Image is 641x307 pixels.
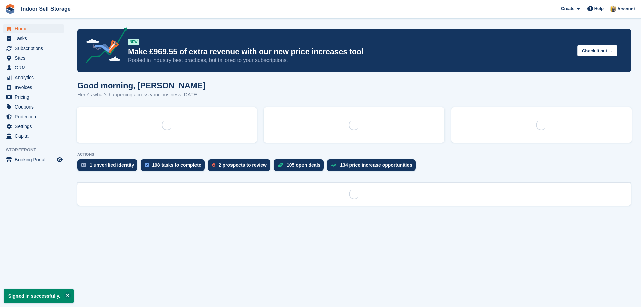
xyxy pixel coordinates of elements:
a: 198 tasks to complete [141,159,208,174]
img: price_increase_opportunities-93ffe204e8149a01c8c9dc8f82e8f89637d9d84a8eef4429ea346261dce0b2c0.svg [331,164,336,167]
img: deal-1b604bf984904fb50ccaf53a9ad4b4a5d6e5aea283cecdc64d6e3604feb123c2.svg [278,163,283,167]
a: menu [3,122,64,131]
img: Jo Moon [610,5,616,12]
p: Make £969.55 of extra revenue with our new price increases tool [128,47,572,57]
h1: Good morning, [PERSON_NAME] [77,81,205,90]
span: Storefront [6,147,67,153]
a: menu [3,43,64,53]
p: Rooted in industry best practices, but tailored to your subscriptions. [128,57,572,64]
a: menu [3,92,64,102]
div: 1 unverified identity [90,162,134,168]
span: Invoices [15,83,55,92]
a: 1 unverified identity [77,159,141,174]
span: Coupons [15,102,55,112]
img: stora-icon-8386f47178a22dfd0bd8f6a31ec36ba5ce8667c1dd55bd0f319d3a0aa187defe.svg [5,4,15,14]
span: CRM [15,63,55,72]
a: 2 prospects to review [208,159,274,174]
span: Sites [15,53,55,63]
img: verify_identity-adf6edd0f0f0b5bbfe63781bf79b02c33cf7c696d77639b501bdc392416b5a36.svg [81,163,86,167]
a: Indoor Self Storage [18,3,73,14]
button: Check it out → [577,45,617,56]
a: menu [3,73,64,82]
span: Help [594,5,604,12]
p: Here's what's happening across your business [DATE] [77,91,205,99]
span: Home [15,24,55,33]
img: prospect-51fa495bee0391a8d652442698ab0144808aea92771e9ea1ae160a38d050c398.svg [212,163,215,167]
a: menu [3,63,64,72]
a: menu [3,34,64,43]
div: 198 tasks to complete [152,162,201,168]
img: task-75834270c22a3079a89374b754ae025e5fb1db73e45f91037f5363f120a921f8.svg [145,163,149,167]
span: Pricing [15,92,55,102]
a: menu [3,112,64,121]
span: Analytics [15,73,55,82]
div: 2 prospects to review [219,162,267,168]
a: menu [3,131,64,141]
span: Protection [15,112,55,121]
div: 134 price increase opportunities [340,162,412,168]
div: NEW [128,39,139,45]
p: ACTIONS [77,152,631,157]
span: Subscriptions [15,43,55,53]
a: menu [3,83,64,92]
span: Tasks [15,34,55,43]
span: Settings [15,122,55,131]
span: Booking Portal [15,155,55,164]
a: menu [3,155,64,164]
a: Preview store [56,156,64,164]
a: menu [3,53,64,63]
a: menu [3,102,64,112]
a: 134 price increase opportunities [327,159,419,174]
a: menu [3,24,64,33]
img: price-adjustments-announcement-icon-8257ccfd72463d97f412b2fc003d46551f7dbcb40ab6d574587a9cd5c0d94... [80,27,128,66]
span: Capital [15,131,55,141]
span: Create [561,5,574,12]
div: 105 open deals [287,162,320,168]
p: Signed in successfully. [4,289,74,303]
span: Account [617,6,635,12]
a: 105 open deals [274,159,327,174]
